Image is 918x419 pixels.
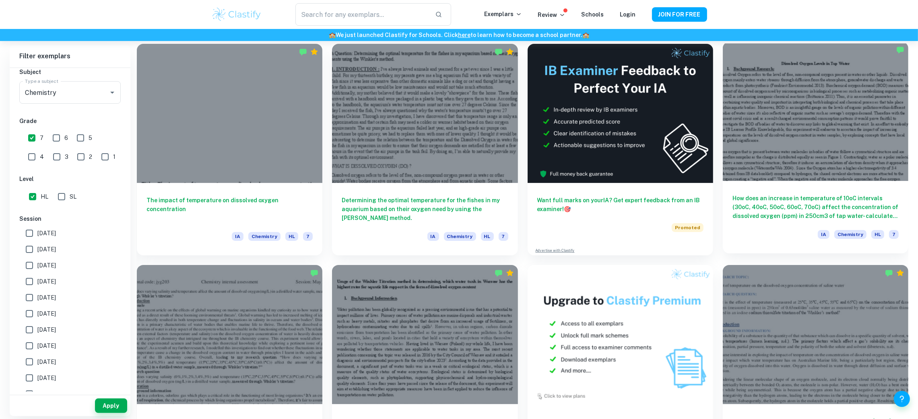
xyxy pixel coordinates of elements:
img: Marked [896,46,904,54]
button: Open [107,87,118,98]
span: HL [41,192,48,201]
span: [DATE] [37,325,56,334]
p: Exemplars [485,10,522,18]
span: [DATE] [37,341,56,350]
a: The impact of temperature on dissolved oxygen concentrationIAChemistryHL7 [137,44,322,255]
h6: Want full marks on your IA ? Get expert feedback from an IB examiner! [537,196,703,214]
h6: How does an increase in temperature of 10oC intervals (30oC, 40oC, 50oC, 60oC, 70oC) affect the c... [732,194,899,220]
img: Thumbnail [528,265,713,404]
span: 7 [499,232,508,241]
span: [DATE] [37,277,56,286]
span: 4 [40,152,44,161]
a: Schools [582,11,604,18]
span: IA [818,230,829,239]
span: Chemistry [834,230,866,239]
span: 7 [303,232,313,241]
span: [DATE] [37,309,56,318]
span: [DATE] [37,261,56,270]
label: Type a subject [25,78,58,84]
span: Chemistry [444,232,476,241]
span: 🎯 [564,206,571,212]
img: Marked [495,48,503,56]
span: Chemistry [248,232,281,241]
span: [DATE] [37,229,56,238]
span: Promoted [672,223,703,232]
span: HL [285,232,298,241]
img: Thumbnail [528,44,713,183]
p: Review [538,10,565,19]
img: Marked [885,269,893,277]
h6: The impact of temperature on dissolved oxygen concentration [146,196,313,222]
span: [DATE] [37,293,56,302]
h6: Subject [19,68,121,76]
img: Clastify logo [211,6,262,23]
span: IA [232,232,243,241]
span: 3 [65,152,68,161]
img: Marked [299,48,307,56]
span: [DATE] [37,374,56,382]
span: 6 [64,134,68,142]
a: Want full marks on yourIA? Get expert feedback from an IB examiner!PromotedAdvertise with Clastify [528,44,713,255]
button: Help and Feedback [894,391,910,407]
span: Other [37,390,52,398]
button: Apply [95,398,127,413]
h6: Determining the optimal temperature for the fishes in my aquarium based on their oxygen need by u... [342,196,508,222]
span: 2 [89,152,92,161]
span: 7 [40,134,43,142]
span: 1 [113,152,116,161]
h6: Filter exemplars [10,45,130,68]
h6: Grade [19,117,121,125]
a: Login [620,11,636,18]
span: HL [871,230,884,239]
div: Premium [896,269,904,277]
img: Marked [310,269,318,277]
a: Advertise with Clastify [536,248,575,253]
span: 🏫 [329,32,336,38]
input: Search for any exemplars... [295,3,428,26]
span: 🏫 [582,32,589,38]
h6: Session [19,214,121,223]
span: SL [70,192,76,201]
h6: We just launched Clastify for Schools. Click to learn how to become a school partner. [2,31,916,39]
h6: Level [19,175,121,183]
a: Determining the optimal temperature for the fishes in my aquarium based on their oxygen need by u... [332,44,518,255]
div: Premium [506,48,514,56]
button: JOIN FOR FREE [652,7,707,22]
span: IA [427,232,439,241]
span: [DATE] [37,357,56,366]
span: [DATE] [37,245,56,254]
div: Premium [506,269,514,277]
span: HL [481,232,494,241]
span: 7 [889,230,899,239]
a: here [458,32,470,38]
img: Marked [495,269,503,277]
a: How does an increase in temperature of 10oC intervals (30oC, 40oC, 50oC, 60oC, 70oC) affect the c... [723,44,908,255]
span: 5 [89,134,92,142]
div: Premium [310,48,318,56]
